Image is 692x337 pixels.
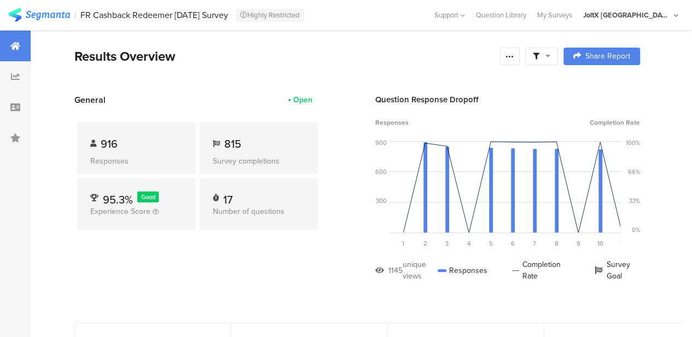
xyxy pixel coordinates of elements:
[213,155,305,167] div: Survey completions
[533,239,536,248] span: 7
[489,239,493,248] span: 5
[402,239,404,248] span: 1
[375,167,387,176] div: 600
[595,259,641,282] div: Survey Goal
[532,10,578,20] a: My Surveys
[90,155,182,167] div: Responses
[223,191,232,202] div: 17
[375,94,640,106] div: Question Response Dropoff
[236,9,304,22] div: Highly Restricted
[467,239,470,248] span: 4
[629,196,640,205] div: 33%
[74,9,76,21] div: |
[8,8,70,22] img: segmanta logo
[632,225,640,234] div: 0%
[403,259,438,282] div: unique views
[583,10,671,20] div: JoltX [GEOGRAPHIC_DATA]
[423,239,427,248] span: 2
[434,7,465,24] div: Support
[626,138,640,147] div: 100%
[213,206,284,217] span: Number of questions
[375,138,387,147] div: 900
[141,193,155,201] span: Good
[628,167,640,176] div: 66%
[590,118,640,127] span: Completion Rate
[375,118,409,127] span: Responses
[597,239,603,248] span: 10
[80,10,228,20] div: FR Cashback Redeemer [DATE] Survey
[103,191,133,208] span: 95.3%
[74,94,106,106] span: General
[74,47,495,66] div: Results Overview
[445,239,449,248] span: 3
[376,196,387,205] div: 300
[293,94,312,106] div: Open
[90,206,150,217] span: Experience Score
[585,53,630,60] span: Share Report
[620,239,624,248] span: 11
[101,136,118,152] span: 916
[224,136,241,152] span: 815
[555,239,558,248] span: 8
[511,239,515,248] span: 6
[577,239,580,248] span: 9
[388,265,403,276] div: 1145
[438,259,487,282] div: Responses
[512,259,570,282] div: Completion Rate
[470,10,532,20] a: Question Library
